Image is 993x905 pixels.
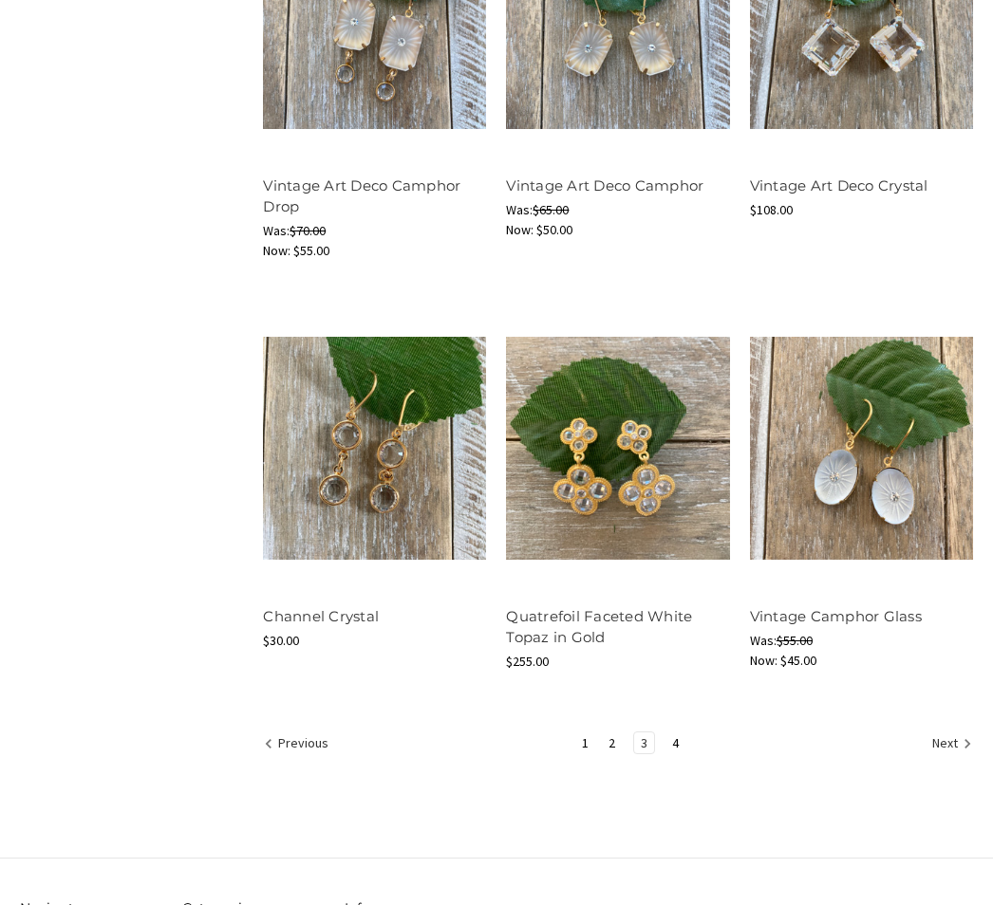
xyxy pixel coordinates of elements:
a: Vintage Art Deco Camphor [506,176,703,194]
span: $55.00 [293,242,329,259]
img: Vintage Camphor Glass [750,337,973,560]
nav: pagination [263,731,973,758]
span: $50.00 [536,221,572,238]
a: Previous [264,732,335,757]
a: Vintage Camphor Glass [750,607,922,625]
span: Now: [750,652,778,669]
img: Quatrefoil Faceted White Topaz in Gold [506,337,729,560]
a: Channel Crystal [263,607,379,625]
a: Page 4 of 4 [665,732,685,753]
div: Was: [750,631,973,651]
a: Channel Crystal [263,301,486,595]
span: $45.00 [780,652,816,669]
a: Quatrefoil Faceted White Topaz in Gold [506,301,729,595]
a: Vintage Art Deco Crystal [750,176,928,194]
span: $70.00 [290,222,326,239]
img: Channel Crystal [263,337,486,560]
span: Now: [506,221,534,238]
span: $55.00 [777,632,813,649]
a: Page 2 of 4 [602,732,622,753]
a: Vintage Camphor Glass [750,301,973,595]
span: Now: [263,242,290,259]
span: $30.00 [263,632,299,649]
a: Page 1 of 4 [575,732,595,753]
div: Was: [506,200,729,220]
span: $255.00 [506,653,549,670]
a: Next [926,732,972,757]
a: Quatrefoil Faceted White Topaz in Gold [506,607,692,647]
a: Page 3 of 4 [634,732,654,753]
a: Vintage Art Deco Camphor Drop [263,176,460,216]
div: Was: [263,221,486,241]
span: $65.00 [533,201,569,218]
span: $108.00 [750,201,793,218]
